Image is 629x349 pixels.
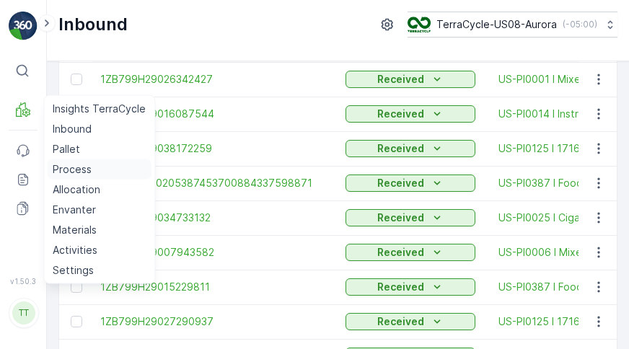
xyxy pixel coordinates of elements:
[377,141,424,156] p: Received
[58,13,128,36] p: Inbound
[100,245,331,260] a: 1ZB799H29007943582
[377,107,424,121] p: Received
[71,281,82,293] div: Toggle Row Selected
[346,71,475,88] button: Received
[377,211,424,225] p: Received
[100,141,331,156] a: 1ZB799H29038172259
[100,176,331,190] a: 9632001960205387453700884337598871
[563,19,597,30] p: ( -05:00 )
[346,244,475,261] button: Received
[100,107,331,121] a: 1ZB799H29016087544
[100,280,331,294] a: 1ZB799H29015229811
[346,105,475,123] button: Received
[9,288,38,337] button: TT
[408,12,617,37] button: TerraCycle-US08-Aurora(-05:00)
[100,72,331,87] a: 1ZB799H29026342427
[9,277,38,286] span: v 1.50.3
[346,174,475,192] button: Received
[377,314,424,329] p: Received
[377,245,424,260] p: Received
[377,176,424,190] p: Received
[346,140,475,157] button: Received
[9,12,38,40] img: logo
[408,17,431,32] img: image_ci7OI47.png
[377,280,424,294] p: Received
[346,313,475,330] button: Received
[100,314,331,329] a: 1ZB799H29027290937
[71,316,82,327] div: Toggle Row Selected
[346,278,475,296] button: Received
[436,17,557,32] p: TerraCycle-US08-Aurora
[377,72,424,87] p: Received
[346,209,475,226] button: Received
[12,301,35,324] div: TT
[71,74,82,85] div: Toggle Row Selected
[100,211,331,225] a: 1ZB799H29034733132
